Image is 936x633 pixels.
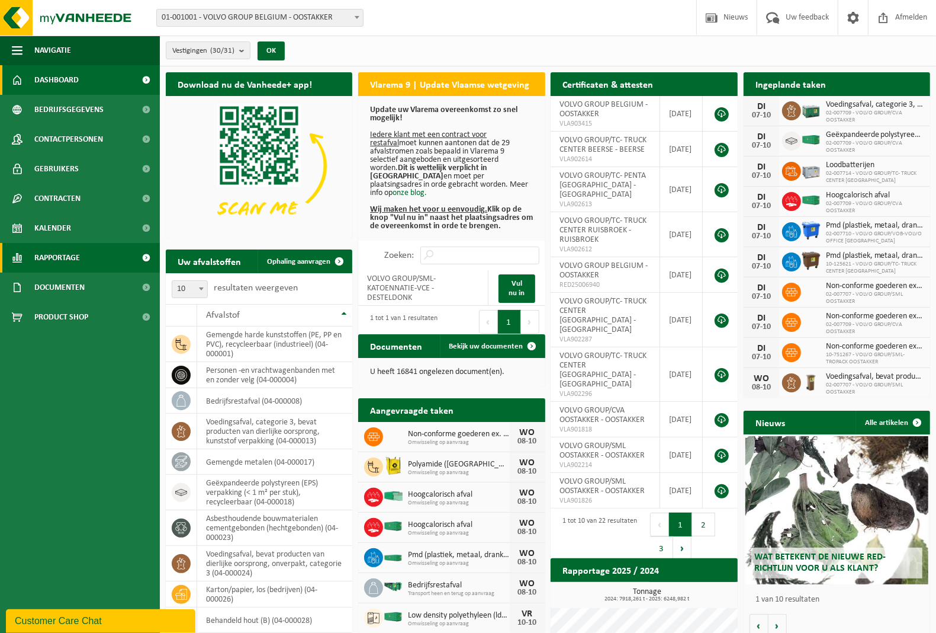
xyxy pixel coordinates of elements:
span: VLA902296 [559,389,651,399]
img: HK-XC-40-GN-00 [801,195,821,206]
div: 07-10 [750,172,773,180]
div: 08-10 [750,383,773,392]
img: HK-XC-40-GN-00 [383,521,403,532]
span: RED25006940 [559,280,651,290]
span: Bedrijfsrestafval [408,581,509,590]
div: 07-10 [750,263,773,271]
span: Omwisseling op aanvraag [408,500,509,507]
button: Previous [479,310,498,334]
span: Geëxpandeerde polystyreen (eps) verpakking (< 1 m² per stuk), recycleerbaar [826,130,924,140]
div: DI [750,193,773,202]
img: Download de VHEPlus App [166,96,352,236]
div: 08-10 [516,528,539,536]
div: DI [750,162,773,172]
span: VOLVO GROUP/SML OOSTAKKER - OOSTAKKER [559,477,645,495]
div: WO [516,579,539,589]
div: DI [750,223,773,232]
div: 07-10 [750,142,773,150]
span: Pmd (plastiek, metaal, drankkartons) (bedrijven) [826,251,924,261]
span: Polyamide ([GEOGRAPHIC_DATA]) [408,460,509,469]
div: DI [750,344,773,353]
button: 2 [692,513,715,536]
td: [DATE] [660,293,703,347]
div: 07-10 [750,353,773,362]
button: Vestigingen(30/31) [166,41,250,59]
count: (30/31) [210,47,234,55]
td: [DATE] [660,402,703,437]
a: Bekijk uw documenten [440,334,544,358]
span: 01-001001 - VOLVO GROUP BELGIUM - OOSTAKKER [157,9,363,26]
span: 02-007714 - VOLVO GROUP/TC- TRUCK CENTER [GEOGRAPHIC_DATA] [826,170,924,184]
span: Contactpersonen [34,124,103,154]
span: 10-125621 - VOLVO GROUP/TC- TRUCK CENTER [GEOGRAPHIC_DATA] [826,261,924,275]
span: Vestigingen [172,42,234,60]
div: 08-10 [516,468,539,476]
span: VOLVO GROUP BELGIUM - OOSTAKKER [559,100,648,119]
div: 1 tot 10 van 22 resultaten [557,511,637,561]
span: VOLVO GROUP/TC- PENTA [GEOGRAPHIC_DATA] - [GEOGRAPHIC_DATA] [559,171,646,199]
span: Kalender [34,213,71,243]
span: Bekijk uw documenten [449,343,523,350]
span: VLA902214 [559,461,651,470]
span: Omwisseling op aanvraag [408,621,509,628]
td: [DATE] [660,437,703,473]
td: [DATE] [660,96,703,132]
td: bedrijfsrestafval (04-000008) [197,388,352,414]
div: DI [750,283,773,293]
span: Navigatie [34,36,71,65]
button: Next [521,310,539,334]
div: WO [516,549,539,558]
h2: Rapportage 2025 / 2024 [551,558,671,581]
p: U heeft 16841 ongelezen document(en). [370,368,533,376]
h3: Tonnage [557,588,737,602]
div: 10-10 [516,619,539,627]
div: 08-10 [516,589,539,597]
span: Transport heen en terug op aanvraag [408,590,509,597]
h2: Uw afvalstoffen [166,250,253,273]
img: HK-XC-40-GN-00 [801,135,821,145]
span: Pmd (plastiek, metaal, drankkartons) (bedrijven) [408,551,509,560]
span: 10-751267 - VOLVO GROUP/SML-TROPACK OOSTAKKER [826,351,924,366]
td: gemengde harde kunststoffen (PE, PP en PVC), recycleerbaar (industrieel) (04-000001) [197,327,352,362]
span: 02-007709 - VOLVO GROUP/CVA OOSTAKKER [826,321,924,335]
span: Omwisseling op aanvraag [408,469,509,477]
div: DI [750,132,773,142]
div: 07-10 [750,323,773,331]
h2: Documenten [358,334,434,357]
span: 01-001001 - VOLVO GROUP BELGIUM - OOSTAKKER [156,9,364,27]
img: PB-LB-0680-HPE-GN-01 [801,100,821,120]
img: WB-1100-HPE-BE-01 [801,220,821,241]
img: HK-XC-20-GN-00 [383,551,403,562]
iframe: chat widget [6,607,198,633]
span: 02-007709 - VOLVO GROUP/CVA OOSTAKKER [826,200,924,215]
span: Rapportage [34,243,80,273]
span: VOLVO GROUP/SML OOSTAKKER - OOSTAKKER [559,442,645,460]
div: WO [516,519,539,528]
td: [DATE] [660,167,703,212]
a: Ophaling aanvragen [258,250,351,273]
button: OK [258,41,285,60]
span: VLA901826 [559,496,651,506]
div: WO [516,488,539,498]
div: 07-10 [750,111,773,120]
span: VLA902612 [559,245,651,254]
div: 07-10 [750,232,773,241]
label: Zoeken: [385,251,414,261]
span: VLA903415 [559,119,651,129]
span: Documenten [34,273,85,302]
div: WO [750,374,773,383]
div: VR [516,609,539,619]
img: LP-BB-01000-PPR-11 [383,456,403,476]
button: 1 [669,513,692,536]
div: DI [750,253,773,263]
div: 07-10 [750,293,773,301]
span: 02-007709 - VOLVO GROUP/CVA OOSTAKKER [826,110,924,124]
span: Non-conforme goederen ex. automobiel [826,282,924,291]
td: voedingsafval, bevat producten van dierlijke oorsprong, onverpakt, categorie 3 (04-000024) [197,546,352,581]
span: Product Shop [34,302,88,332]
img: WB-1100-HPE-BN-01 [801,251,821,271]
span: Dashboard [34,65,79,95]
td: [DATE] [660,132,703,167]
img: HK-RS-14-GN-00 [383,581,403,592]
div: 07-10 [750,202,773,210]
